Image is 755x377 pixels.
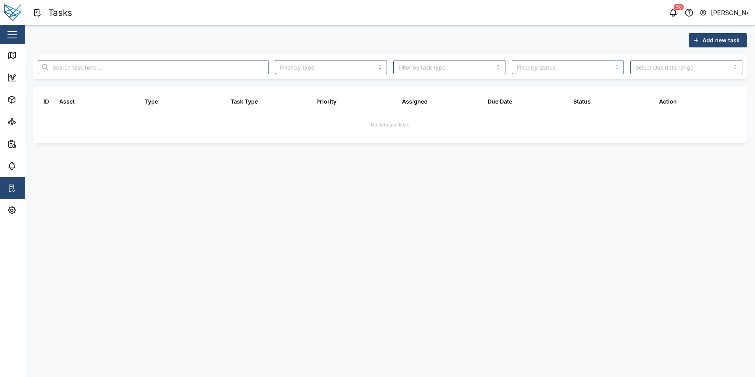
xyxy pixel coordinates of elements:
[488,97,512,106] div: Due Date
[393,60,505,74] input: Filter by task type
[711,8,749,18] div: [PERSON_NAME]
[21,51,38,60] div: Map
[275,60,387,74] input: Filter by type
[4,4,21,21] img: Main Logo
[145,97,158,106] div: Type
[573,97,591,106] div: Status
[21,184,42,192] div: Tasks
[59,97,75,106] div: Asset
[21,139,47,148] div: Reports
[21,162,45,170] div: Alarms
[21,206,49,215] div: Settings
[702,34,740,47] span: Add new task
[630,60,742,74] input: Select Due date range
[371,121,409,129] div: No data available
[316,97,336,106] div: Priority
[43,97,49,106] div: ID
[699,7,749,18] button: [PERSON_NAME]
[402,97,427,106] div: Assignee
[38,60,269,74] input: Search task here...
[689,33,747,47] button: Add new task
[21,95,45,104] div: Assets
[512,60,624,74] input: Filter by status
[21,117,39,126] div: Sites
[21,73,56,82] div: Dashboard
[231,97,258,106] div: Task Type
[48,6,72,20] div: Tasks
[659,97,677,106] div: Action
[674,4,684,10] div: 50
